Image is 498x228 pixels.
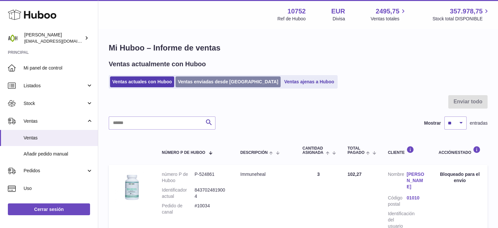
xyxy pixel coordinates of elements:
span: número P de Huboo [162,151,205,155]
a: Cerrar sesión [8,203,90,215]
div: Bloqueado para el envío [438,171,481,184]
span: Total pagado [347,146,364,155]
dt: número P de Huboo [162,171,194,184]
div: Divisa [333,16,345,22]
div: [PERSON_NAME] [24,32,83,44]
span: Añadir pedido manual [24,151,93,157]
a: 01010 [407,195,425,201]
strong: EUR [331,7,345,16]
div: Immuneheal [240,171,289,177]
span: Stock [24,100,86,107]
div: Cliente [388,146,425,155]
dd: #10034 [194,203,227,215]
a: 357.978,75 Stock total DISPONIBLE [433,7,490,22]
a: Ventas enviadas desde [GEOGRAPHIC_DATA] [175,76,281,87]
span: Ventas [24,135,93,141]
a: Ventas actuales con Huboo [110,76,174,87]
dt: Código postal [388,195,406,207]
span: 2495,75 [376,7,399,16]
img: 107521706523597.jpg [115,171,148,204]
a: Ventas ajenas a Huboo [282,76,337,87]
a: 2495,75 Ventas totales [371,7,407,22]
span: Listados [24,83,86,89]
span: Pedidos [24,168,86,174]
strong: 10752 [287,7,306,16]
div: Acción/Estado [438,146,481,155]
dt: Identificador actual [162,187,194,199]
h2: Ventas actualmente con Huboo [109,60,206,69]
span: Mi panel de control [24,65,93,71]
label: Mostrar [424,120,441,126]
span: Descripción [240,151,267,155]
div: Ref de Huboo [277,16,305,22]
span: Uso [24,185,93,192]
span: 102,27 [347,172,361,177]
h1: Mi Huboo – Informe de ventas [109,43,488,53]
span: 357.978,75 [450,7,483,16]
dt: Nombre [388,171,406,192]
span: Ventas [24,118,86,124]
dt: Pedido de canal [162,203,194,215]
dd: P-524861 [194,171,227,184]
a: [PERSON_NAME] [407,171,425,190]
dd: 8437024819004 [194,187,227,199]
img: ventas@adaptohealue.com [8,33,18,43]
span: Ventas totales [371,16,407,22]
span: [EMAIL_ADDRESS][DOMAIN_NAME] [24,38,96,44]
span: Cantidad ASIGNADA [303,146,324,155]
span: entradas [470,120,488,126]
span: Stock total DISPONIBLE [433,16,490,22]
